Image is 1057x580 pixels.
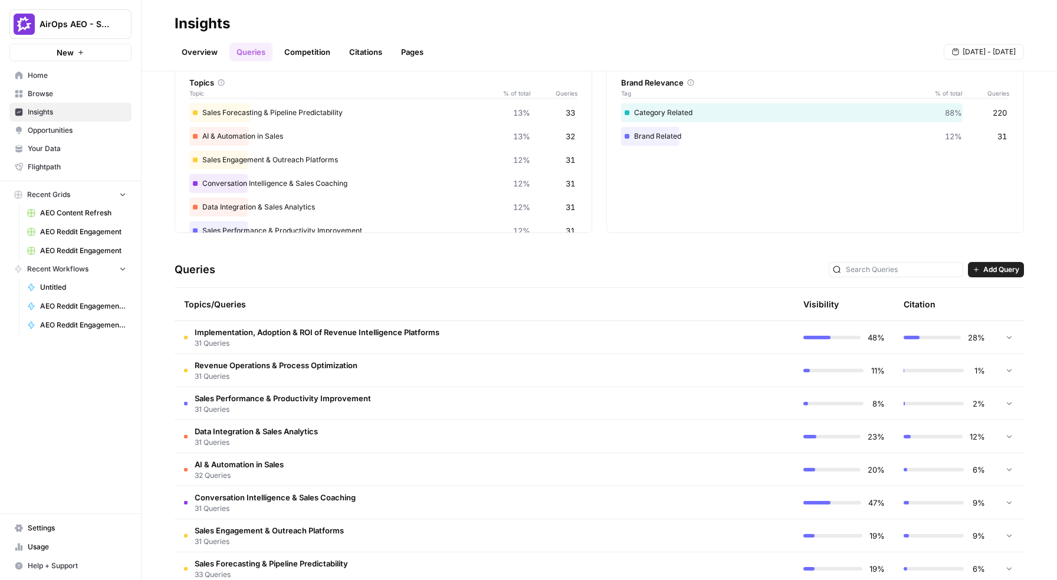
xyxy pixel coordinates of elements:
span: 31 [566,178,575,189]
a: Overview [175,42,225,61]
span: 220 [993,107,1007,119]
span: 12% [945,130,962,142]
a: Browse [9,84,132,103]
span: Tag [621,89,927,98]
a: Untitled [22,278,132,297]
span: AirOps AEO - Single Brand (Gong) [40,18,111,30]
span: 19% [869,563,885,575]
span: [DATE] - [DATE] [963,47,1016,57]
span: Insights [28,107,126,117]
h3: Queries [175,261,215,278]
div: Topics [189,77,577,89]
input: Search Queries [846,264,959,276]
span: 32 [566,130,575,142]
a: Citations [342,42,389,61]
button: Recent Grids [9,186,132,204]
span: 2% [971,398,985,409]
span: 31 Queries [195,503,356,514]
div: Citation [904,288,935,320]
span: 33 [566,107,575,119]
button: Help + Support [9,556,132,575]
span: 19% [869,530,885,542]
span: Browse [28,89,126,99]
button: Add Query [968,262,1024,277]
button: New [9,44,132,61]
span: 6% [971,464,985,476]
span: Conversation Intelligence & Sales Coaching [195,491,356,503]
a: AEO Reddit Engagement [22,222,132,241]
span: Implementation, Adoption & ROI of Revenue Intelligence Platforms [195,326,439,338]
span: 23% [868,431,885,443]
span: 31 [997,130,1007,142]
a: AEO Content Refresh [22,204,132,222]
span: % of total [495,89,530,98]
span: 31 [566,225,575,237]
div: AI & Automation in Sales [189,127,577,146]
span: Recent Workflows [27,264,88,274]
span: 28% [968,332,985,343]
span: % of total [927,89,962,98]
span: 8% [871,398,885,409]
img: AirOps AEO - Single Brand (Gong) Logo [14,14,35,35]
div: Sales Performance & Productivity Improvement [189,221,577,240]
span: 12% [513,225,530,237]
span: Sales Forecasting & Pipeline Predictability [195,558,348,569]
span: 11% [871,365,885,376]
span: 31 Queries [195,404,371,415]
span: AI & Automation in Sales [195,458,284,470]
div: Brand Related [621,127,1009,146]
a: Home [9,66,132,85]
a: Insights [9,103,132,122]
div: Sales Forecasting & Pipeline Predictability [189,103,577,122]
span: AEO Content Refresh [40,208,126,218]
span: 33 Queries [195,569,348,580]
span: 9% [971,530,985,542]
span: Add Query [983,264,1019,275]
div: Visibility [803,299,839,310]
span: Data Integration & Sales Analytics [195,425,318,437]
a: Usage [9,538,132,556]
span: Usage [28,542,126,552]
span: 32 Queries [195,470,284,481]
a: Settings [9,519,132,538]
span: Sales Engagement & Outreach Platforms [195,525,344,536]
span: Flightpath [28,162,126,172]
span: 31 Queries [195,536,344,547]
a: Queries [229,42,273,61]
span: Opportunities [28,125,126,136]
span: Your Data [28,143,126,154]
div: Category Related [621,103,1009,122]
button: [DATE] - [DATE] [944,44,1024,60]
div: Sales Engagement & Outreach Platforms [189,150,577,169]
span: Help + Support [28,561,126,571]
span: Home [28,70,126,81]
span: 31 Queries [195,371,357,382]
div: Topics/Queries [184,288,684,320]
span: 20% [868,464,885,476]
span: Sales Performance & Productivity Improvement [195,392,371,404]
a: Competition [277,42,337,61]
span: 48% [868,332,885,343]
span: Untitled [40,282,126,293]
button: Workspace: AirOps AEO - Single Brand (Gong) [9,9,132,39]
button: Recent Workflows [9,260,132,278]
span: 9% [971,497,985,509]
span: 88% [945,107,962,119]
a: Your Data [9,139,132,158]
span: 12% [970,431,985,443]
span: 31 Queries [195,437,318,448]
div: Brand Relevance [621,77,1009,89]
a: AEO Reddit Engagement - Fork [22,316,132,335]
span: 12% [513,201,530,213]
span: 31 [566,154,575,166]
div: Insights [175,14,230,33]
a: AEO Reddit Engagement [22,241,132,260]
div: Conversation Intelligence & Sales Coaching [189,174,577,193]
span: Topic [189,89,495,98]
span: Settings [28,523,126,533]
span: 13% [513,130,530,142]
span: New [57,47,74,58]
span: 31 Queries [195,338,439,349]
span: AEO Reddit Engagement [40,245,126,256]
a: Pages [394,42,431,61]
